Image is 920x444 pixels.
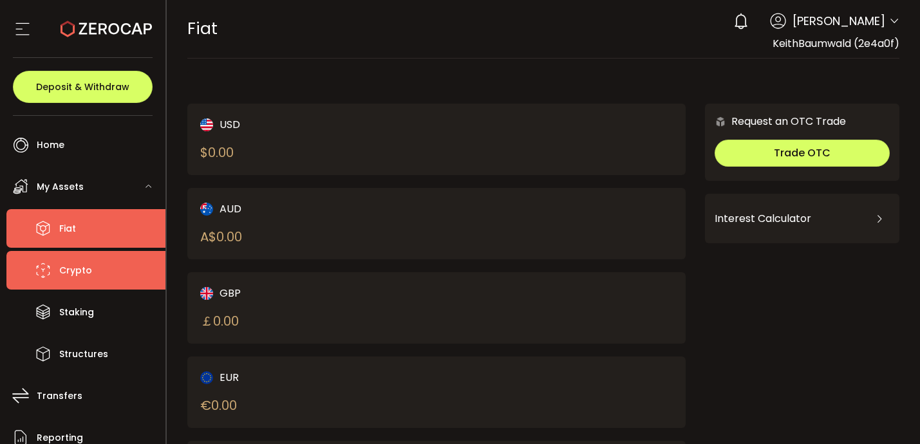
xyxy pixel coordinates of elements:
img: gbp_portfolio.svg [200,287,213,300]
div: $ 0.00 [200,143,234,162]
span: KeithBaumwald (2e4a0f) [773,36,899,51]
span: Deposit & Withdraw [36,82,129,91]
span: Trade OTC [774,145,831,160]
span: Crypto [59,261,92,280]
span: Transfers [37,387,82,405]
button: Deposit & Withdraw [13,71,153,103]
span: Fiat [59,219,76,238]
div: Request an OTC Trade [705,113,846,129]
span: Home [37,136,64,154]
div: € 0.00 [200,396,237,415]
img: aud_portfolio.svg [200,203,213,216]
div: A$ 0.00 [200,227,242,246]
div: USD [200,116,413,133]
img: eur_portfolio.svg [200,371,213,384]
div: Interest Calculator [715,203,890,234]
button: Trade OTC [715,140,890,167]
img: 6nGpN7MZ9FLuBP83NiajKbTRY4UzlzQtBKtCrLLspmCkSvCZHBKvY3NxgQaT5JnOQREvtQ257bXeeSTueZfAPizblJ+Fe8JwA... [715,116,726,127]
span: Fiat [187,17,218,40]
div: AUD [200,201,413,217]
img: usd_portfolio.svg [200,118,213,131]
span: Staking [59,303,94,322]
span: [PERSON_NAME] [793,12,885,30]
iframe: Chat Widget [856,382,920,444]
span: Structures [59,345,108,364]
div: ￡ 0.00 [200,311,239,331]
div: GBP [200,285,413,301]
div: EUR [200,369,413,385]
span: My Assets [37,178,84,196]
